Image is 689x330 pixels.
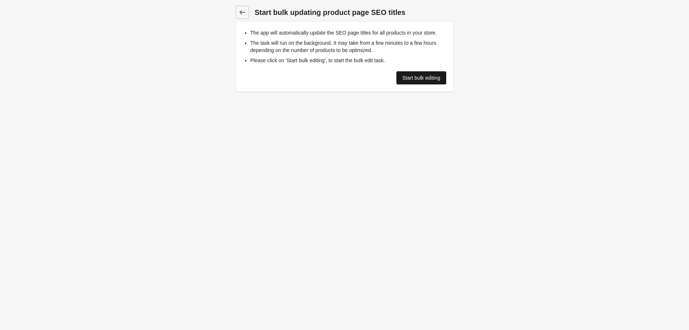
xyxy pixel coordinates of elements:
[396,71,446,84] a: Start bulk editing
[250,29,446,36] li: The app will automatically update the SEO page titles for all products in your store.
[255,7,454,17] h1: Start bulk updating product page SEO titles
[402,75,440,81] div: Start bulk editing
[250,39,446,54] li: The task will run on the background. It may take from a few minutes to a few hours depending on t...
[250,57,446,64] li: Please click on 'Start bulk editing', to start the bulk edit task.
